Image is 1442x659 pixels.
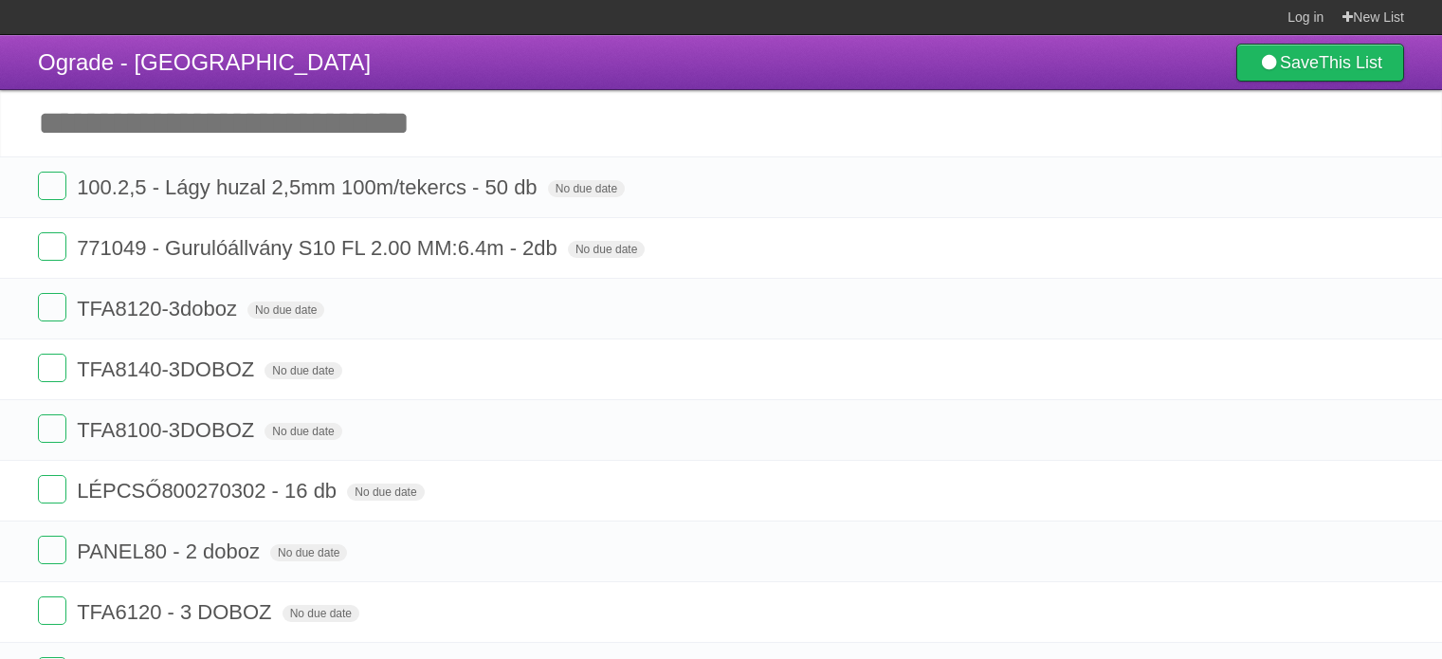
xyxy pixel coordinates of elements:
[77,357,259,381] span: TFA8140-3DOBOZ
[265,423,341,440] span: No due date
[77,540,265,563] span: PANEL80 - 2 doboz
[38,536,66,564] label: Done
[77,479,341,503] span: LÉPCSŐ800270302 - 16 db
[247,302,324,319] span: No due date
[548,180,625,197] span: No due date
[270,544,347,561] span: No due date
[1236,44,1404,82] a: SaveThis List
[38,475,66,503] label: Done
[38,354,66,382] label: Done
[1319,53,1382,72] b: This List
[38,49,371,75] span: Ograde - [GEOGRAPHIC_DATA]
[568,241,645,258] span: No due date
[38,293,66,321] label: Done
[77,418,259,442] span: TFA8100-3DOBOZ
[77,175,541,199] span: 100.2,5 - Lágy huzal 2,5mm 100m/tekercs - 50 db
[77,297,242,320] span: TFA8120-3doboz
[77,600,276,624] span: TFA6120 - 3 DOBOZ
[265,362,341,379] span: No due date
[347,484,424,501] span: No due date
[77,236,562,260] span: 771049 - Gurulóállvány S10 FL 2.00 MM:6.4m - 2db
[38,414,66,443] label: Done
[38,232,66,261] label: Done
[283,605,359,622] span: No due date
[38,596,66,625] label: Done
[38,172,66,200] label: Done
